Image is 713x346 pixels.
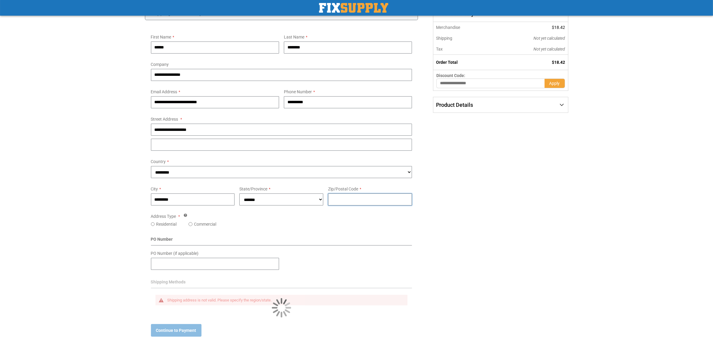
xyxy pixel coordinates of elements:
span: Last Name [284,35,304,39]
span: Street Address [151,117,178,122]
span: Apply [549,81,560,86]
span: Zip/Postal Code [328,187,358,191]
label: Commercial [194,221,216,227]
span: Country [151,159,166,164]
th: Tax [433,44,493,55]
span: Company [151,62,169,67]
span: $18.42 [552,25,565,30]
strong: Order Total [436,60,458,65]
span: Not yet calculated [534,36,565,41]
img: Fix Industrial Supply [319,3,388,13]
span: City [151,187,158,191]
span: $18.42 [552,60,565,65]
div: PO Number [151,236,412,246]
span: Not yet calculated [534,47,565,51]
button: Apply [545,79,565,88]
span: First Name [151,35,171,39]
label: Residential [156,221,177,227]
span: PO Number (if applicable) [151,251,199,256]
span: Shipping [436,36,452,41]
span: Discount Code: [436,73,465,78]
span: State/Province [239,187,267,191]
a: store logo [319,3,388,13]
span: Email Address [151,89,177,94]
span: Product Details [436,102,473,108]
span: Address Type [151,214,176,219]
img: Loading... [272,298,291,317]
span: Phone Number [284,89,312,94]
th: Merchandise [433,22,493,33]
